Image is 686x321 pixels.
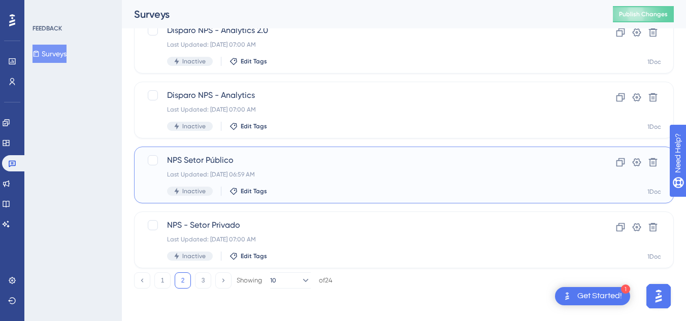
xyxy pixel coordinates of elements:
[241,187,267,195] span: Edit Tags
[647,188,661,196] div: 1Doc
[230,252,267,260] button: Edit Tags
[237,276,262,285] div: Showing
[319,276,333,285] div: of 24
[230,187,267,195] button: Edit Tags
[175,272,191,289] button: 2
[32,45,67,63] button: Surveys
[230,57,267,65] button: Edit Tags
[270,272,311,289] button: 10
[241,252,267,260] span: Edit Tags
[24,3,63,15] span: Need Help?
[182,122,206,130] span: Inactive
[182,252,206,260] span: Inactive
[561,290,573,302] img: launcher-image-alternative-text
[167,219,560,231] span: NPS - Setor Privado
[167,41,560,49] div: Last Updated: [DATE] 07:00 AM
[182,187,206,195] span: Inactive
[619,10,668,18] span: Publish Changes
[134,7,587,21] div: Surveys
[230,122,267,130] button: Edit Tags
[167,170,560,179] div: Last Updated: [DATE] 06:59 AM
[167,105,560,114] div: Last Updated: [DATE] 07:00 AM
[555,287,630,305] div: Open Get Started! checklist, remaining modules: 1
[167,154,560,166] span: NPS Setor Público
[647,123,661,131] div: 1Doc
[32,24,62,32] div: FEEDBACK
[195,272,211,289] button: 3
[167,235,560,243] div: Last Updated: [DATE] 07:00 AM
[241,57,267,65] span: Edit Tags
[621,284,630,294] div: 1
[167,89,560,101] span: Disparo NPS - Analytics
[270,276,276,284] span: 10
[154,272,171,289] button: 1
[577,291,622,302] div: Get Started!
[167,24,560,37] span: Disparo NPS - Analytics 2.0
[647,58,661,66] div: 1Doc
[647,253,661,261] div: 1Doc
[613,6,674,22] button: Publish Changes
[643,281,674,311] iframe: UserGuiding AI Assistant Launcher
[182,57,206,65] span: Inactive
[241,122,267,130] span: Edit Tags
